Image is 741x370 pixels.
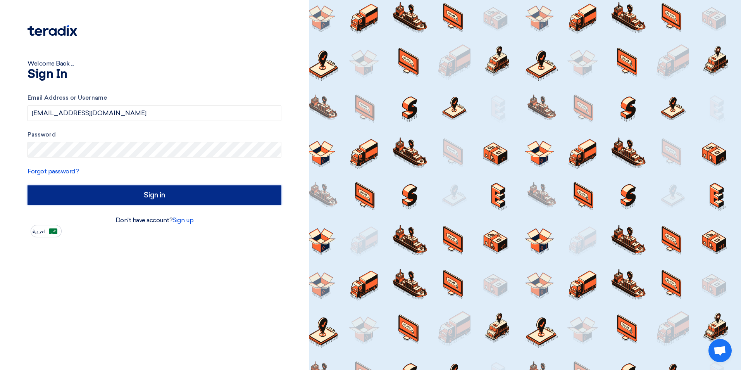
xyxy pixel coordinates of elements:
a: Sign up [172,216,193,224]
label: Email Address or Username [28,93,281,102]
a: Open chat [708,339,732,362]
input: Sign in [28,185,281,205]
div: Welcome Back ... [28,59,281,68]
input: Enter your business email or username [28,105,281,121]
a: Forgot password? [28,168,79,175]
label: Password [28,130,281,139]
h1: Sign In [28,68,281,81]
img: ar-AR.png [49,228,57,234]
button: العربية [31,225,62,237]
span: العربية [33,229,47,234]
img: Teradix logo [28,25,77,36]
div: Don't have account? [28,216,281,225]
